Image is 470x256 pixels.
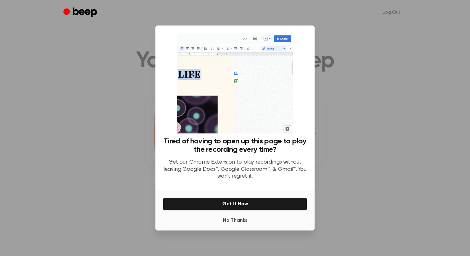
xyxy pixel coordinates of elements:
button: Get It Now [163,198,307,211]
button: No Thanks [163,214,307,227]
a: Beep [63,7,99,19]
p: Get our Chrome Extension to play recordings without leaving Google Docs™, Google Classroom™, & Gm... [163,159,307,180]
h3: Tired of having to open up this page to play the recording every time? [163,137,307,154]
img: Beep extension in action [177,33,293,133]
a: Log Out [376,5,407,20]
